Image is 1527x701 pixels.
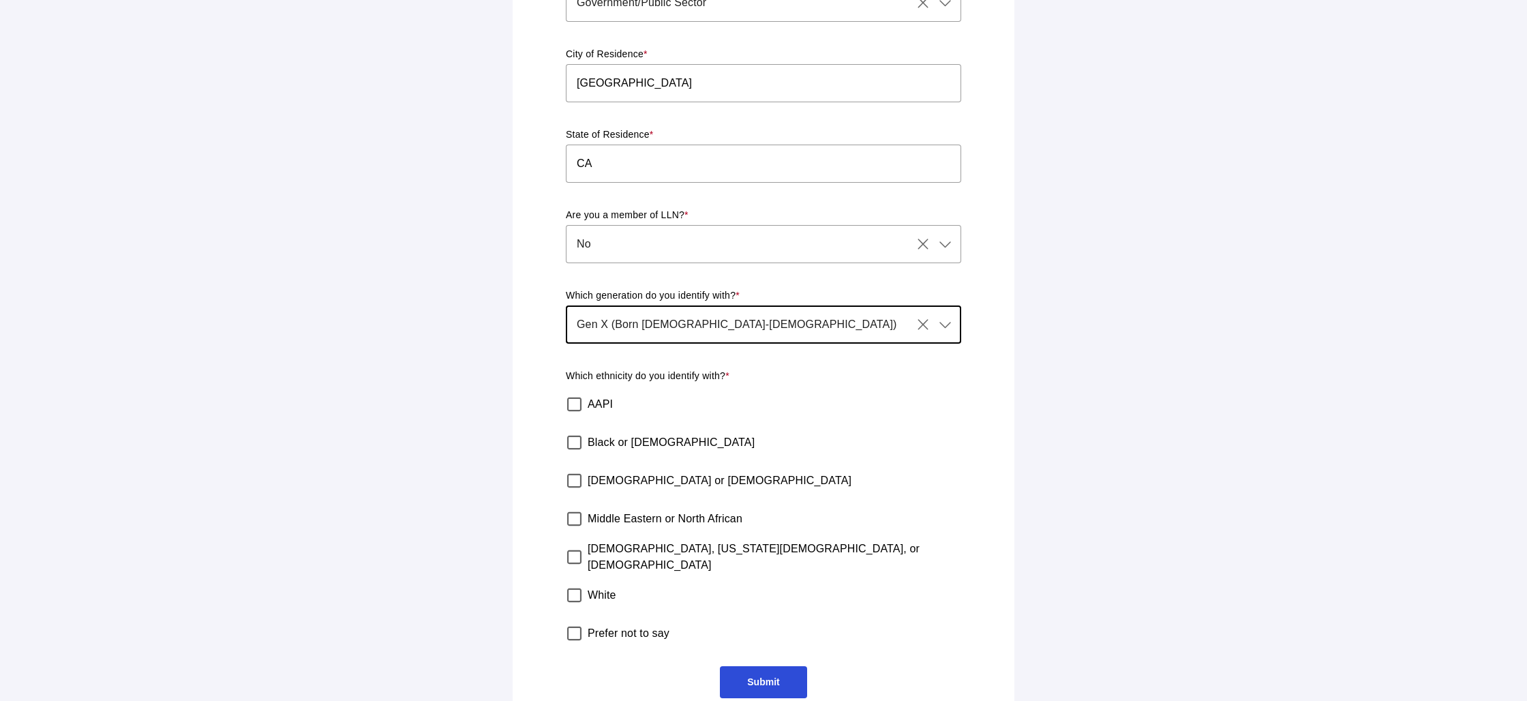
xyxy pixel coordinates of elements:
label: AAPI [588,385,613,423]
a: Submit [720,666,806,698]
i: Clear [915,316,931,333]
p: City of Residence [566,48,961,61]
p: Are you a member of LLN? [566,209,961,222]
label: [DEMOGRAPHIC_DATA], [US_STATE][DEMOGRAPHIC_DATA], or [DEMOGRAPHIC_DATA] [588,538,961,576]
i: Clear [915,236,931,252]
label: White [588,576,616,614]
p: State of Residence [566,128,961,142]
label: Prefer not to say [588,614,669,653]
span: Submit [747,676,779,687]
p: Which generation do you identify with? [566,289,961,303]
label: Middle Eastern or North African [588,500,742,538]
label: Black or [DEMOGRAPHIC_DATA] [588,423,755,462]
span: Gen X (Born [DEMOGRAPHIC_DATA]-[DEMOGRAPHIC_DATA]) [577,316,897,333]
span: No [577,236,591,252]
label: [DEMOGRAPHIC_DATA] or [DEMOGRAPHIC_DATA] [588,462,851,500]
p: Which ethnicity do you identify with? [566,370,961,383]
